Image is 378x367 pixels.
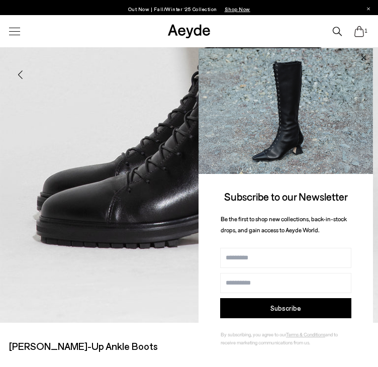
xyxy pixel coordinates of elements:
button: Subscribe [220,298,351,318]
img: 2a6287a1333c9a56320fd6e7b3c4a9a9.jpg [199,48,373,174]
div: Previous slide [5,59,35,89]
span: By subscribing, you agree to our [221,331,286,337]
span: Subscribe to our Newsletter [224,190,348,203]
a: Terms & Conditions [286,331,325,337]
span: Be the first to shop new collections, back-in-stock drops, and gain access to Aeyde World. [221,215,347,234]
h2: [PERSON_NAME]-Up Ankle Boots [9,341,158,351]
